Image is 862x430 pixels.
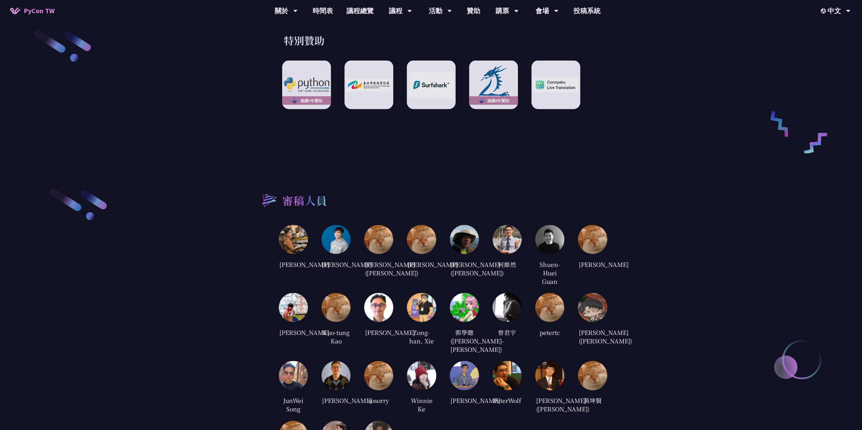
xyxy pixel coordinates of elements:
div: [PERSON_NAME] ([PERSON_NAME]) [450,259,479,277]
div: 曾君宇 [492,327,522,337]
img: 666459b874776088829a0fab84ecbfc6.jpg [407,361,436,390]
div: [PERSON_NAME] [321,395,351,405]
h2: 審稿人員 [282,192,328,208]
div: 連續5年贊助 [282,96,331,105]
img: 33cae1ec12c9fa3a44a108271202f9f1.jpg [450,225,479,254]
img: cc92e06fafd13445e6a1d6468371e89a.jpg [279,361,308,390]
div: 郭學聰 ([PERSON_NAME]-[PERSON_NAME]) [450,327,479,354]
img: eb8f9b31a5f40fbc9a4405809e126c3f.jpg [321,225,351,254]
img: d0223f4f332c07bbc4eacc3daa0b50af.jpg [364,293,393,322]
img: fc8a005fc59e37cdaca7cf5c044539c8.jpg [492,361,522,390]
div: 黃坤賢 [578,395,607,405]
div: PeterWolf [492,395,522,405]
img: heading-bullet [255,187,282,212]
img: 761e049ec1edd5d40c9073b5ed8731ef.jpg [450,293,479,322]
img: 5b816cddee2d20b507d57779bce7e155.jpg [535,225,564,254]
div: [PERSON_NAME] [364,327,393,337]
img: 556a545ec8e13308227429fdb6de85d1.jpg [492,225,522,254]
img: Surfshark [408,72,454,97]
img: ca361b68c0e016b2f2016b0cb8f298d8.jpg [450,361,479,390]
img: default.0dba411.jpg [364,361,393,390]
div: JunWei Song [279,395,308,414]
img: 16744c180418750eaf2695dae6de9abb.jpg [578,293,607,322]
img: 25c07452fc50a232619605b3e350791e.jpg [279,225,308,254]
img: Python Software Foundation [284,77,329,92]
img: Connyaku [533,77,579,92]
div: Shuen-Huei Guan [535,259,564,286]
img: 2fb25c4dbcc2424702df8acae420c189.jpg [321,361,351,390]
div: [PERSON_NAME] ([PERSON_NAME]) [364,259,393,277]
img: default.0dba411.jpg [364,225,393,254]
div: [PERSON_NAME] ([PERSON_NAME]) [535,395,564,414]
img: default.0dba411.jpg [578,361,607,390]
img: sponsor-logo-diamond [291,96,298,105]
div: petertc [535,327,564,337]
img: 82d23fd0d510ffd9e682b2efc95fb9e0.jpg [492,293,522,322]
div: Zong-han, Xie [407,327,436,345]
img: Home icon of PyCon TW 2025 [10,7,20,14]
div: [PERSON_NAME] [321,259,351,269]
img: Department of Information Technology, Taipei City Government [346,78,392,91]
img: 0ef73766d8c3fcb0619c82119e72b9bb.jpg [279,293,308,322]
img: 天瓏資訊圖書 [471,64,516,106]
img: Locale Icon [821,8,827,14]
img: sponsor-logo-diamond [478,96,485,105]
div: [PERSON_NAME] [279,327,308,337]
div: 柯維然 [492,259,522,269]
img: default.0dba411.jpg [321,293,351,322]
h3: 特別贊助 [284,33,579,47]
img: default.0dba411.jpg [578,225,607,254]
div: [PERSON_NAME] [578,259,607,269]
span: PyCon TW [24,6,55,16]
img: default.0dba411.jpg [535,293,564,322]
div: [PERSON_NAME] [407,259,436,269]
div: Winnie Ke [407,395,436,414]
div: sosorry [364,395,393,405]
img: default.0dba411.jpg [407,225,436,254]
div: [PERSON_NAME] [450,395,479,405]
img: 474439d49d7dff4bbb1577ca3eb831a2.jpg [407,293,436,322]
img: a9d086477deb5ee7d1da43ccc7d68f28.jpg [535,361,564,390]
a: PyCon TW [3,2,61,19]
div: [PERSON_NAME] [279,259,308,269]
div: Kuo-tung Kao [321,327,351,345]
div: [PERSON_NAME] ([PERSON_NAME]) [578,327,607,345]
div: 連續8年贊助 [469,96,518,105]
